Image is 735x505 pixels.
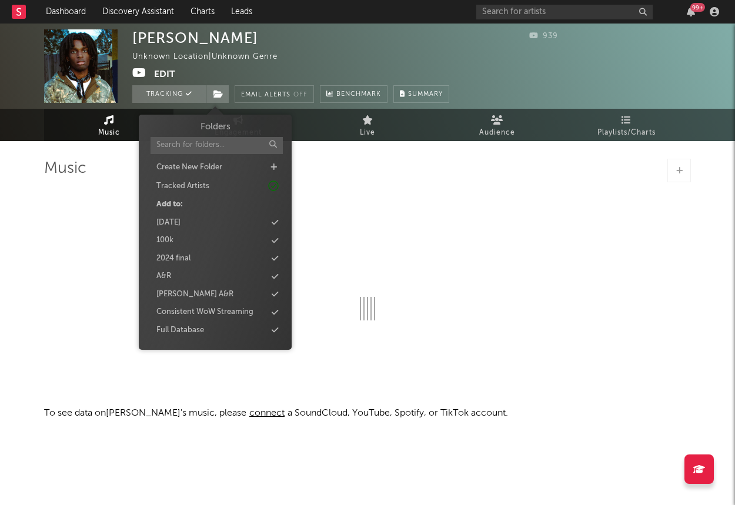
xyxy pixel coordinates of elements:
[132,50,305,64] div: Unknown Location | Unknown Genre
[246,409,288,418] span: connect
[156,325,204,336] div: Full Database
[562,109,691,141] a: Playlists/Charts
[44,109,173,141] a: Music
[173,109,303,141] a: Engagement
[151,137,283,154] input: Search for folders...
[200,121,230,134] h3: Folders
[360,126,375,140] span: Live
[479,126,515,140] span: Audience
[156,342,266,354] div: LA & SoCal (REGIONAL ASSIGNMENT}
[393,85,449,103] button: Summary
[293,92,308,98] em: Off
[432,109,562,141] a: Audience
[156,289,233,300] div: [PERSON_NAME] A&R
[98,126,120,140] span: Music
[408,91,443,98] span: Summary
[320,85,387,103] a: Benchmark
[44,406,691,420] p: To see data on [PERSON_NAME] 's music, please a SoundCloud, YouTube, Spotify, or TikTok account.
[156,162,222,173] div: Create New Folder
[529,32,558,40] span: 939
[156,180,209,192] div: Tracked Artists
[156,270,171,282] div: A&R
[132,29,258,46] div: [PERSON_NAME]
[235,85,314,103] button: Email AlertsOff
[132,85,206,103] button: Tracking
[336,88,381,102] span: Benchmark
[476,5,653,19] input: Search for artists
[156,199,183,210] div: Add to:
[597,126,656,140] span: Playlists/Charts
[690,3,705,12] div: 99 +
[156,253,191,265] div: 2024 final
[303,109,432,141] a: Live
[156,217,181,229] div: [DATE]
[156,306,253,318] div: Consistent WoW Streaming
[154,67,175,82] button: Edit
[156,235,173,246] div: 100k
[687,7,695,16] button: 99+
